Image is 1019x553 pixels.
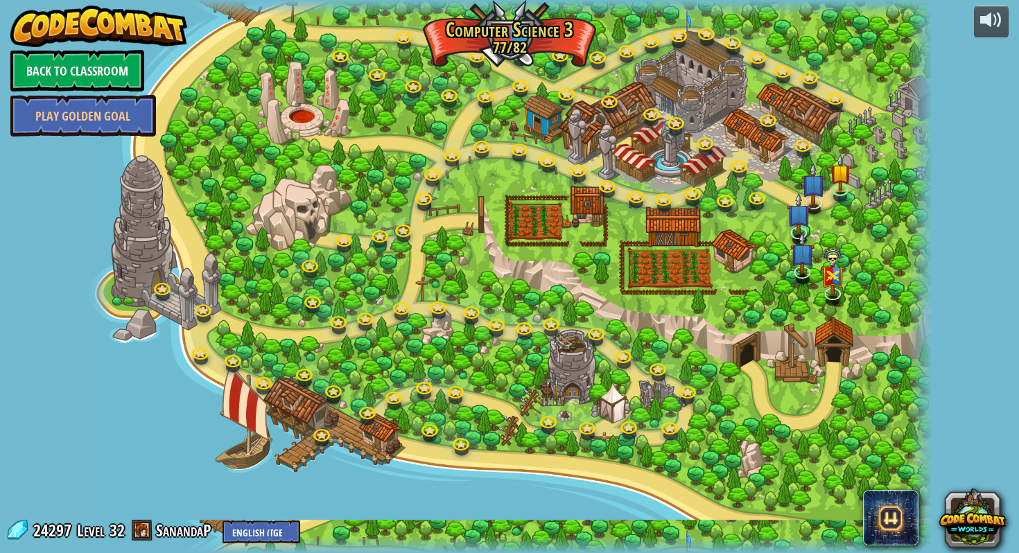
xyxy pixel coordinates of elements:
[790,233,815,274] img: level-banner-unstarted-subscriber.png
[974,6,1009,38] button: Adjust volume
[33,519,76,541] span: 24297
[156,519,216,541] a: SanandaP
[10,95,156,137] a: Play Golden Goal
[820,247,844,295] img: level-banner-multiplayer.png
[801,163,826,204] img: level-banner-unstarted-subscriber.png
[829,154,851,191] img: level-banner-started.png
[787,193,811,234] img: level-banner-unstarted-subscriber.png
[10,50,144,91] a: Back to Classroom
[110,519,125,541] span: 32
[77,519,105,542] span: Level
[10,6,188,47] img: CodeCombat - Learn how to code by playing a game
